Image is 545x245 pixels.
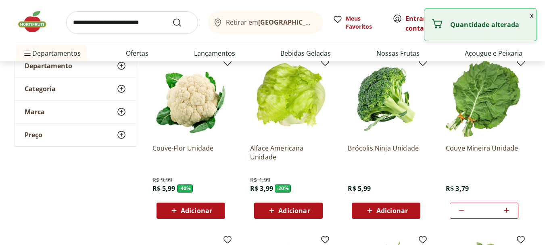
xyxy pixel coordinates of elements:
span: Retirar em [226,19,315,26]
span: - 40 % [177,184,193,193]
button: Marca [15,101,136,123]
span: R$ 3,99 [250,184,273,193]
span: ou [405,14,441,33]
button: Departamento [15,54,136,77]
img: Brócolis Ninja Unidade [348,61,424,137]
button: Retirar em[GEOGRAPHIC_DATA]/[GEOGRAPHIC_DATA] [208,11,323,34]
button: Adicionar [352,203,420,219]
span: Departamentos [23,44,81,63]
span: R$ 9,99 [152,176,173,184]
a: Entrar [405,14,426,23]
a: Ofertas [126,48,148,58]
a: Meus Favoritos [333,15,383,31]
a: Brócolis Ninja Unidade [348,144,424,161]
span: Adicionar [181,207,212,214]
a: Açougue e Peixaria [465,48,522,58]
span: Adicionar [278,207,310,214]
button: Categoria [15,77,136,100]
span: - 20 % [275,184,291,193]
input: search [66,11,198,34]
button: Adicionar [157,203,225,219]
button: Adicionar [254,203,323,219]
img: Hortifruti [16,10,56,34]
img: Alface Americana Unidade [250,61,327,137]
span: Departamento [25,62,72,70]
span: Meus Favoritos [346,15,383,31]
a: Alface Americana Unidade [250,144,327,161]
a: Couve-Flor Unidade [152,144,229,161]
a: Nossas Frutas [376,48,420,58]
span: R$ 5,99 [348,184,371,193]
b: [GEOGRAPHIC_DATA]/[GEOGRAPHIC_DATA] [258,18,394,27]
button: Preço [15,124,136,146]
a: Lançamentos [194,48,235,58]
a: Couve Mineira Unidade [446,144,522,161]
img: Couve-Flor Unidade [152,61,229,137]
img: Couve Mineira Unidade [446,61,522,137]
span: Categoria [25,85,56,93]
p: Quantidade alterada [450,21,530,29]
button: Submit Search [172,18,192,27]
span: R$ 4,99 [250,176,270,184]
button: Fechar notificação [527,8,537,22]
span: Preço [25,131,42,139]
span: R$ 5,99 [152,184,175,193]
span: R$ 3,79 [446,184,469,193]
button: Menu [23,44,32,63]
span: Adicionar [376,207,408,214]
a: Criar conta [405,14,450,33]
a: Bebidas Geladas [280,48,331,58]
span: Marca [25,108,45,116]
